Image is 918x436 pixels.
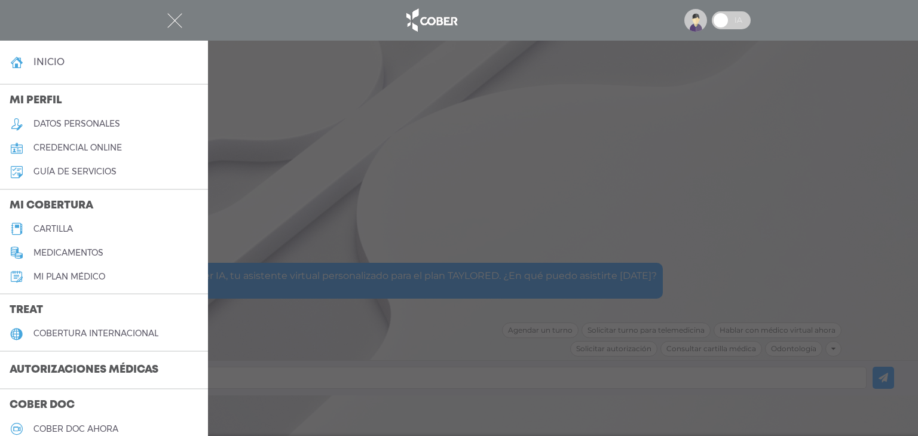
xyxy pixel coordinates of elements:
[167,13,182,28] img: Cober_menu-close-white.svg
[33,224,73,234] h5: cartilla
[684,9,707,32] img: profile-placeholder.svg
[33,272,105,282] h5: Mi plan médico
[33,119,120,129] h5: datos personales
[33,424,118,434] h5: Cober doc ahora
[400,6,463,35] img: logo_cober_home-white.png
[33,143,122,153] h5: credencial online
[33,167,117,177] h5: guía de servicios
[33,328,158,339] h5: cobertura internacional
[33,248,103,258] h5: medicamentos
[33,56,65,67] h4: inicio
